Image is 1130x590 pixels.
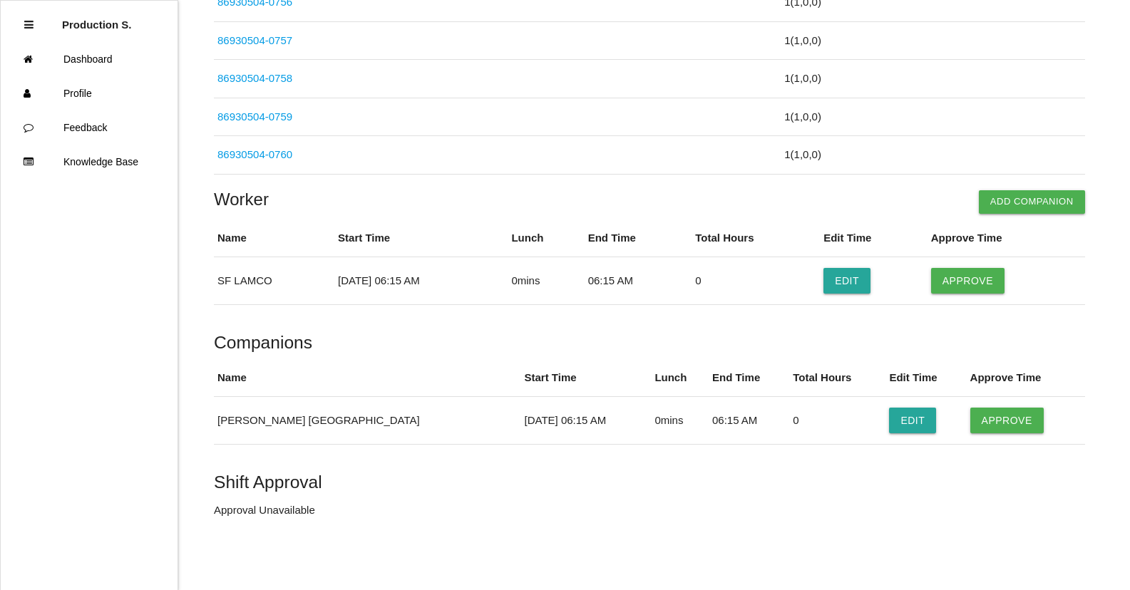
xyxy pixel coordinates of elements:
[217,110,292,123] a: 86930504-0759
[789,359,885,397] th: Total Hours
[651,397,709,445] td: 0 mins
[781,98,1084,136] td: 1 ( 1 , 0 , 0 )
[781,136,1084,175] td: 1 ( 1 , 0 , 0 )
[214,359,520,397] th: Name
[508,219,584,257] th: Lunch
[214,257,334,305] td: SF LAMCO
[1,76,178,110] a: Profile
[1,110,178,145] a: Feedback
[214,397,520,445] td: [PERSON_NAME] [GEOGRAPHIC_DATA]
[334,219,508,257] th: Start Time
[585,219,692,257] th: End Time
[967,359,1085,397] th: Approve Time
[1,42,178,76] a: Dashboard
[820,219,928,257] th: Edit Time
[979,190,1085,213] button: Add Companion
[214,219,334,257] th: Name
[585,257,692,305] td: 06:15 AM
[823,268,870,294] button: Edit
[520,397,651,445] td: [DATE] 06:15 AM
[692,219,820,257] th: Total Hours
[62,8,132,31] p: Production Shifts
[508,257,584,305] td: 0 mins
[651,359,709,397] th: Lunch
[781,21,1084,60] td: 1 ( 1 , 0 , 0 )
[214,472,1085,492] h5: Shift Approval
[928,219,1085,257] th: Approve Time
[709,359,789,397] th: End Time
[217,72,292,84] a: 86930504-0758
[931,268,1005,294] button: Approve
[692,257,820,305] td: 0
[214,333,1085,352] h5: Companions
[1,145,178,179] a: Knowledge Base
[789,397,885,445] td: 0
[520,359,651,397] th: Start Time
[781,60,1084,98] td: 1 ( 1 , 0 , 0 )
[217,34,292,46] a: 86930504-0757
[889,408,936,433] button: Edit
[214,190,1085,209] h4: Worker
[217,148,292,160] a: 86930504-0760
[334,257,508,305] td: [DATE] 06:15 AM
[885,359,966,397] th: Edit Time
[214,502,1085,519] p: Approval Unavailable
[709,397,789,445] td: 06:15 AM
[24,8,34,42] div: Close
[970,408,1044,433] button: Approve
